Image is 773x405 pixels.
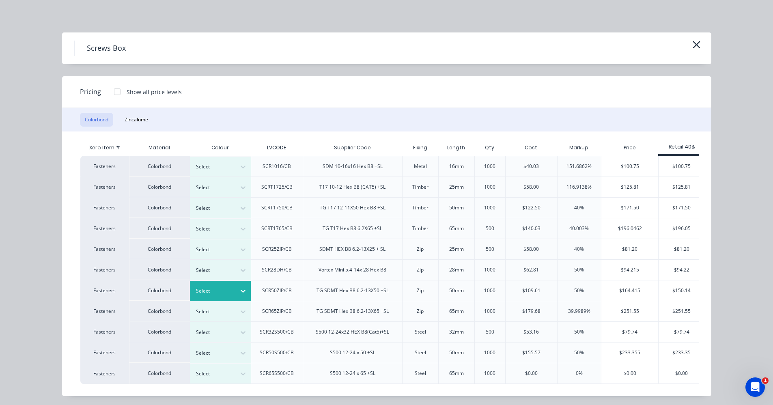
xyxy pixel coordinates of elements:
div: Xero Item # [80,140,129,156]
div: 50mm [449,204,464,211]
div: Colour [190,140,251,156]
div: Material [129,140,190,156]
div: LVCODE [261,138,293,158]
div: Fixing [407,138,434,158]
div: Steel [415,328,426,336]
div: Colorbond [129,156,190,177]
div: Timber [412,204,428,211]
div: 65mm [449,370,464,377]
div: Fasteners [80,301,129,321]
div: SCR25ZIP/CB [262,246,292,253]
div: Metal [414,163,427,170]
div: 25mm [449,183,464,191]
iframe: Intercom live chat [745,377,765,397]
div: $0.00 [659,363,704,383]
span: 1 [762,377,769,384]
div: SCR28DH/CB [262,266,292,274]
div: $58.00 [523,183,539,191]
div: 50% [574,328,584,336]
div: S500 12-24 x 50 +SL [330,349,375,356]
div: 500 [486,328,494,336]
div: 16mm [449,163,464,170]
div: $79.74 [659,322,704,342]
div: $140.03 [522,225,540,232]
div: $100.75 [659,156,704,177]
div: Colorbond [129,363,190,384]
div: 50% [574,266,584,274]
div: TG T17 12-11X50 Hex B8 +SL [320,204,385,211]
div: Fasteners [80,321,129,342]
div: 1000 [484,266,495,274]
div: $81.20 [659,239,704,259]
div: Vortex Mini 5.4-14x 28 Hex B8 [319,266,386,274]
div: Zip [417,308,424,315]
div: $150.14 [659,280,704,301]
div: Colorbond [129,321,190,342]
div: Fasteners [80,280,129,301]
button: Colorbond [80,113,113,127]
div: Price [601,140,658,156]
div: TG SDMT Hex B8 6.2-13X50 +SL [317,287,389,294]
div: Colorbond [129,218,190,239]
div: 40% [574,204,584,211]
div: $164.415 [601,280,658,301]
div: Cost [505,140,557,156]
div: $251.55 [659,301,704,321]
div: $171.50 [601,198,658,218]
div: 50mm [449,349,464,356]
div: SCR50ZIP/CB [262,287,292,294]
div: Fasteners [80,156,129,177]
div: $125.81 [659,177,704,197]
div: 25mm [449,246,464,253]
div: 65mm [449,308,464,315]
div: SCR65S500/CB [260,370,294,377]
div: Colorbond [129,301,190,321]
div: Timber [412,183,428,191]
div: 1000 [484,287,495,294]
div: Length [441,138,472,158]
div: Fasteners [80,239,129,259]
div: TG SDMT Hex B8 6.2-13X65 +SL [317,308,389,315]
div: Colorbond [129,239,190,259]
div: $0.00 [525,370,538,377]
div: Steel [415,370,426,377]
div: Zip [417,246,424,253]
div: Fasteners [80,197,129,218]
h4: Screws Box [74,41,138,56]
div: Fasteners [80,363,129,384]
div: $94.22 [659,260,704,280]
div: 1000 [484,204,495,211]
div: SCRT1765/CB [261,225,293,232]
div: Steel [415,349,426,356]
div: S500 12-24x32 HEX B8(Cat5)+SL [316,328,389,336]
div: $62.81 [523,266,539,274]
div: Qty [478,138,501,158]
div: Colorbond [129,280,190,301]
div: 1000 [484,370,495,377]
div: 65mm [449,225,464,232]
div: SCR50S500/CB [260,349,294,356]
div: 50% [574,287,584,294]
div: $233.355 [601,343,658,363]
div: Colorbond [129,197,190,218]
div: 28mm [449,266,464,274]
div: SCRT1725/CB [261,183,293,191]
div: SCR1016/CB [263,163,291,170]
div: 500 [486,225,494,232]
div: Zip [417,266,424,274]
div: $40.03 [523,163,539,170]
div: $171.50 [659,198,704,218]
div: 39.9989% [568,308,590,315]
div: 40.003% [569,225,589,232]
div: $109.61 [522,287,540,294]
div: 1000 [484,183,495,191]
div: S500 12-24 x 65 +SL [330,370,375,377]
div: $79.74 [601,322,658,342]
div: 1000 [484,349,495,356]
div: $53.16 [523,328,539,336]
div: Timber [412,225,428,232]
div: $233.35 [659,343,704,363]
div: 1000 [484,308,495,315]
div: Colorbond [129,177,190,197]
div: 40% [574,246,584,253]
